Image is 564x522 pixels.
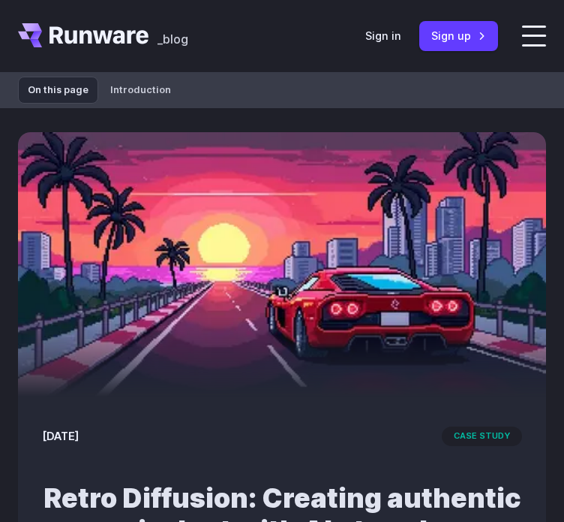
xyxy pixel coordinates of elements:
[18,77,98,103] span: On this page
[157,33,188,45] span: _blog
[157,23,188,47] a: _blog
[42,427,79,445] time: [DATE]
[18,132,546,397] img: a red sports car on a futuristic highway with a sunset and city skyline in the background, styled...
[419,21,498,50] a: Sign up
[442,427,522,446] span: case study
[18,23,148,47] a: Go to /
[365,27,401,44] a: Sign in
[110,83,189,98] span: Introduction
